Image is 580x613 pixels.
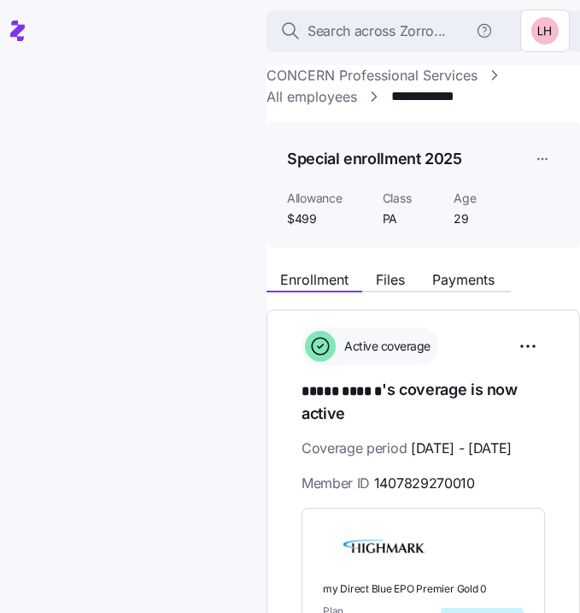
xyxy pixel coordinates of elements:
[454,190,512,207] span: Age
[302,473,475,494] span: Member ID
[432,273,495,286] span: Payments
[383,210,441,227] span: PA
[323,582,524,597] span: my Direct Blue EPO Premier Gold 0
[411,438,512,459] span: [DATE] - [DATE]
[308,21,446,42] span: Search across Zorro...
[376,273,405,286] span: Files
[454,210,512,227] span: 29
[267,65,477,86] a: CONCERN Professional Services
[267,86,357,108] a: All employees
[531,17,559,44] img: 8ac9784bd0c5ae1e7e1202a2aac67deb
[302,379,545,424] h1: 's coverage is now active
[280,273,349,286] span: Enrollment
[339,338,431,355] span: Active coverage
[323,529,446,569] img: Highmark BlueCross BlueShield
[287,190,369,207] span: Allowance
[302,438,512,459] span: Coverage period
[287,210,369,227] span: $499
[374,473,475,494] span: 1407829270010
[383,190,441,207] span: Class
[287,148,462,169] h1: Special enrollment 2025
